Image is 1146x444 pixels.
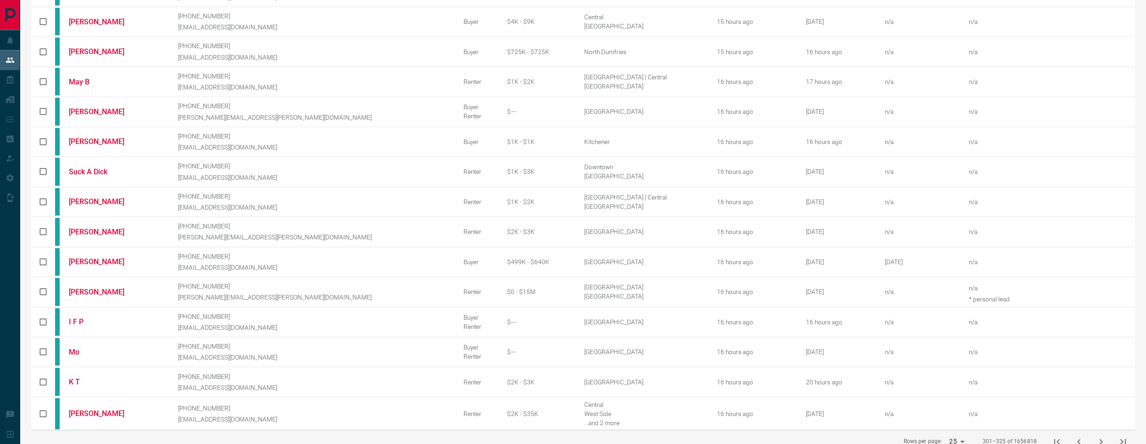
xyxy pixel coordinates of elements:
[464,78,493,85] div: Renter
[55,218,60,245] div: condos.ca
[55,398,60,429] div: condos.ca
[507,78,570,85] div: $1K - $2K
[55,128,60,155] div: condos.ca
[55,8,60,35] div: condos.ca
[969,378,1084,386] p: n/a
[969,108,1084,115] p: n/a
[69,348,138,356] a: Mo
[507,318,570,326] div: $---
[69,257,138,266] a: [PERSON_NAME]
[464,103,493,111] div: Buyer
[507,168,570,175] div: $1K - $3K
[507,228,570,235] div: $2K - $3K
[584,378,703,386] div: [GEOGRAPHIC_DATA]
[584,163,703,171] div: Downtown
[178,102,450,110] p: [PHONE_NUMBER]
[885,318,955,326] div: n/a
[178,373,450,380] p: [PHONE_NUMBER]
[69,377,138,386] a: K T
[806,108,871,115] div: August 12th 2025, 10:04:25 PM
[507,378,570,386] div: $2K - $3K
[584,348,703,355] div: [GEOGRAPHIC_DATA]
[55,38,60,65] div: condos.ca
[507,198,570,205] div: $1K - $2K
[584,73,703,81] div: [GEOGRAPHIC_DATA] | Central
[178,222,450,230] p: [PHONE_NUMBER]
[464,288,493,295] div: Renter
[885,228,955,235] div: n/a
[885,198,955,205] div: n/a
[507,348,570,355] div: $---
[464,344,493,351] div: Buyer
[885,168,955,175] div: n/a
[885,18,955,25] div: n/a
[178,294,450,301] p: [PERSON_NAME][EMAIL_ADDRESS][PERSON_NAME][DOMAIN_NAME]
[969,410,1084,417] p: n/a
[178,174,450,181] p: [EMAIL_ADDRESS][DOMAIN_NAME]
[178,162,450,170] p: [PHONE_NUMBER]
[806,138,871,145] div: September 14th 2025, 6:33:21 PM
[969,78,1084,85] p: n/a
[717,78,792,85] div: 16 hours ago
[969,284,1084,292] p: n/a
[178,54,450,61] p: [EMAIL_ADDRESS][DOMAIN_NAME]
[55,248,60,276] div: condos.ca
[464,198,493,205] div: Renter
[806,318,871,326] div: September 14th 2025, 6:22:27 PM
[584,228,703,235] div: [GEOGRAPHIC_DATA]
[806,78,871,85] div: September 14th 2025, 5:38:27 PM
[806,18,871,25] div: September 9th 2025, 7:34:19 PM
[507,48,570,55] div: $725K - $725K
[178,83,450,91] p: [EMAIL_ADDRESS][DOMAIN_NAME]
[969,228,1084,235] p: n/a
[584,258,703,266] div: [GEOGRAPHIC_DATA]
[464,323,493,330] div: Renter
[55,158,60,185] div: condos.ca
[464,112,493,120] div: Renter
[69,409,138,418] a: [PERSON_NAME]
[806,378,871,386] div: September 14th 2025, 2:26:55 PM
[969,295,1084,303] div: * personal lead
[69,197,138,206] a: [PERSON_NAME]
[885,288,955,295] div: n/a
[584,194,703,201] div: [GEOGRAPHIC_DATA] | Central
[806,48,871,55] div: September 14th 2025, 6:33:37 PM
[69,78,138,86] a: May B
[178,144,450,151] p: [EMAIL_ADDRESS][DOMAIN_NAME]
[178,324,450,331] p: [EMAIL_ADDRESS][DOMAIN_NAME]
[885,48,955,55] div: n/a
[717,410,792,417] div: 16 hours ago
[464,168,493,175] div: Renter
[584,172,703,180] div: [GEOGRAPHIC_DATA]
[507,18,570,25] div: $4K - $9K
[464,228,493,235] div: Renter
[717,108,792,115] div: 16 hours ago
[885,378,955,386] div: n/a
[806,258,871,266] div: June 2nd 2023, 12:05:48 AM
[464,314,493,321] div: Buyer
[178,283,450,290] p: [PHONE_NUMBER]
[806,228,871,235] div: September 11th 2025, 9:57:30 PM
[717,228,792,235] div: 16 hours ago
[69,137,138,146] a: [PERSON_NAME]
[717,348,792,355] div: 16 hours ago
[507,108,570,115] div: $---
[969,348,1084,355] p: n/a
[584,13,703,21] div: Central
[584,108,703,115] div: [GEOGRAPHIC_DATA]
[507,410,570,417] div: $2K - $35K
[806,410,871,417] div: September 15th 2024, 6:47:04 PM
[178,133,450,140] p: [PHONE_NUMBER]
[717,378,792,386] div: 16 hours ago
[717,318,792,326] div: 16 hours ago
[717,48,792,55] div: 15 hours ago
[178,343,450,350] p: [PHONE_NUMBER]
[178,114,450,121] p: [PERSON_NAME][EMAIL_ADDRESS][PERSON_NAME][DOMAIN_NAME]
[178,416,450,423] p: [EMAIL_ADDRESS][DOMAIN_NAME]
[717,198,792,205] div: 16 hours ago
[717,168,792,175] div: 16 hours ago
[464,410,493,417] div: Renter
[885,348,955,355] div: n/a
[507,138,570,145] div: $1K - $1K
[584,318,703,326] div: [GEOGRAPHIC_DATA]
